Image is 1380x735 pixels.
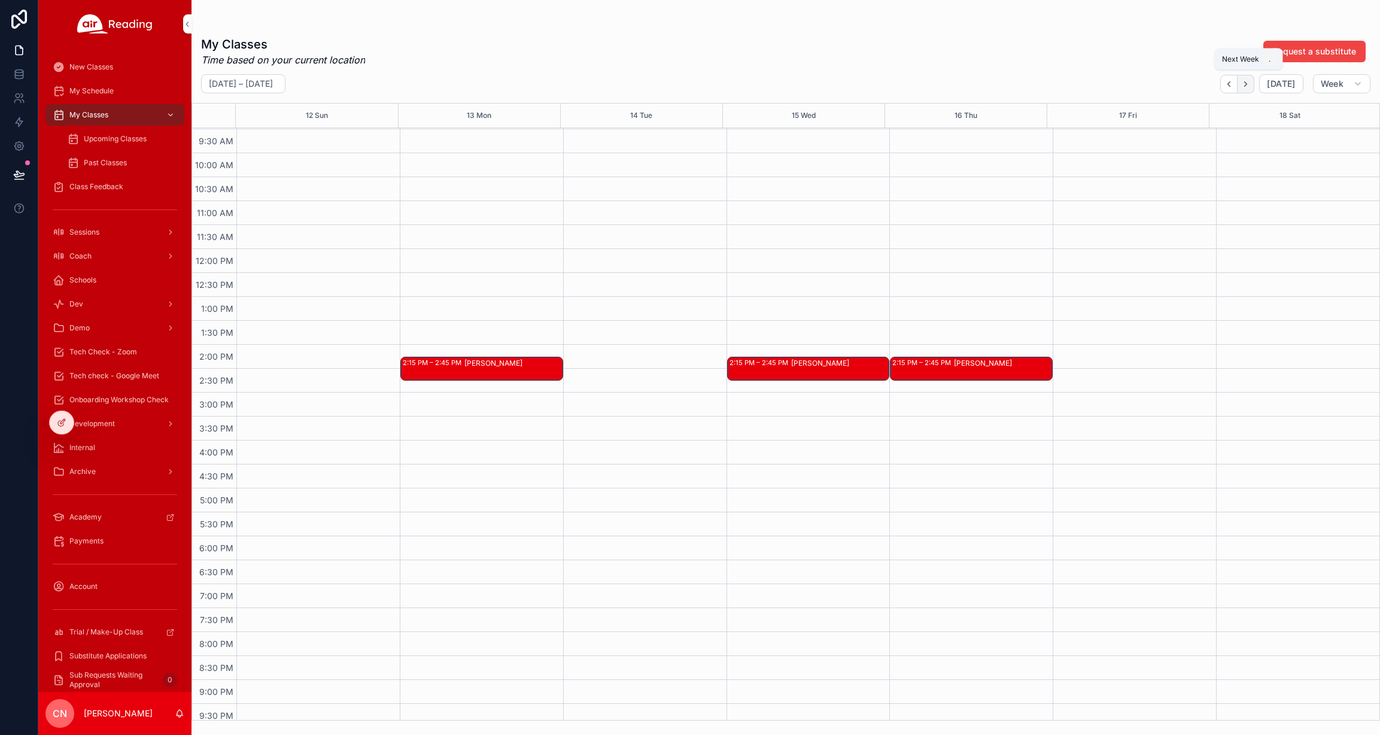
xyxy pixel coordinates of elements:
[630,104,652,127] button: 14 Tue
[955,104,977,127] button: 16 Thu
[69,299,83,309] span: Dev
[45,365,184,387] a: Tech check - Google Meet
[1259,74,1303,93] button: [DATE]
[45,80,184,102] a: My Schedule
[69,536,104,546] span: Payments
[45,269,184,291] a: Schools
[45,176,184,198] a: Class Feedback
[69,347,137,357] span: Tech Check - Zoom
[1313,74,1370,93] button: Week
[45,437,184,458] a: Internal
[196,423,236,433] span: 3:30 PM
[196,639,236,649] span: 8:00 PM
[69,443,95,452] span: Internal
[196,399,236,409] span: 3:00 PM
[194,208,236,218] span: 11:00 AM
[69,62,113,72] span: New Classes
[196,543,236,553] span: 6:00 PM
[1119,104,1137,127] button: 17 Fri
[197,615,236,625] span: 7:30 PM
[196,447,236,457] span: 4:00 PM
[192,160,236,170] span: 10:00 AM
[791,359,889,368] div: [PERSON_NAME]
[53,706,67,721] span: CN
[69,395,169,405] span: Onboarding Workshop Check
[1265,54,1275,64] span: .
[84,707,153,719] p: [PERSON_NAME]
[69,86,114,96] span: My Schedule
[69,467,96,476] span: Archive
[198,327,236,338] span: 1:30 PM
[45,104,184,126] a: My Classes
[45,506,184,528] a: Academy
[954,359,1051,368] div: [PERSON_NAME]
[198,303,236,314] span: 1:00 PM
[45,341,184,363] a: Tech Check - Zoom
[45,530,184,552] a: Payments
[45,621,184,643] a: Trial / Make-Up Class
[84,134,147,144] span: Upcoming Classes
[196,375,236,385] span: 2:30 PM
[192,184,236,194] span: 10:30 AM
[45,645,184,667] a: Substitute Applications
[890,357,1052,380] div: 2:15 PM – 2:45 PM[PERSON_NAME]
[1279,104,1300,127] button: 18 Sat
[1321,78,1343,89] span: Week
[69,582,98,591] span: Account
[1220,75,1238,93] button: Back
[196,136,236,146] span: 9:30 AM
[209,78,273,90] h2: [DATE] – [DATE]
[729,358,791,367] div: 2:15 PM – 2:45 PM
[464,359,562,368] div: [PERSON_NAME]
[45,461,184,482] a: Archive
[45,221,184,243] a: Sessions
[196,471,236,481] span: 4:30 PM
[69,275,96,285] span: Schools
[45,317,184,339] a: Demo
[163,673,177,687] div: 0
[69,627,143,637] span: Trial / Make-Up Class
[45,293,184,315] a: Dev
[69,227,99,237] span: Sessions
[45,389,184,411] a: Onboarding Workshop Check
[69,182,123,192] span: Class Feedback
[306,104,328,127] button: 12 Sun
[84,158,127,168] span: Past Classes
[196,567,236,577] span: 6:30 PM
[45,413,184,435] a: Development
[201,53,365,67] em: Time based on your current location
[69,110,108,120] span: My Classes
[69,670,158,690] span: Sub Requests Waiting Approval
[196,710,236,721] span: 9:30 PM
[69,512,102,522] span: Academy
[892,358,954,367] div: 2:15 PM – 2:45 PM
[45,245,184,267] a: Coach
[467,104,491,127] button: 13 Mon
[403,358,464,367] div: 2:15 PM – 2:45 PM
[69,651,147,661] span: Substitute Applications
[69,323,90,333] span: Demo
[1263,41,1366,62] button: Request a substitute
[196,687,236,697] span: 9:00 PM
[69,419,115,429] span: Development
[69,371,159,381] span: Tech check - Google Meet
[1222,54,1259,64] span: Next Week
[1238,75,1254,93] button: Next
[60,152,184,174] a: Past Classes
[201,36,365,53] h1: My Classes
[45,56,184,78] a: New Classes
[197,591,236,601] span: 7:00 PM
[728,357,889,380] div: 2:15 PM – 2:45 PM[PERSON_NAME]
[197,519,236,529] span: 5:30 PM
[45,669,184,691] a: Sub Requests Waiting Approval0
[792,104,816,127] div: 15 Wed
[77,14,153,34] img: App logo
[196,351,236,362] span: 2:00 PM
[38,48,192,692] div: scrollable content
